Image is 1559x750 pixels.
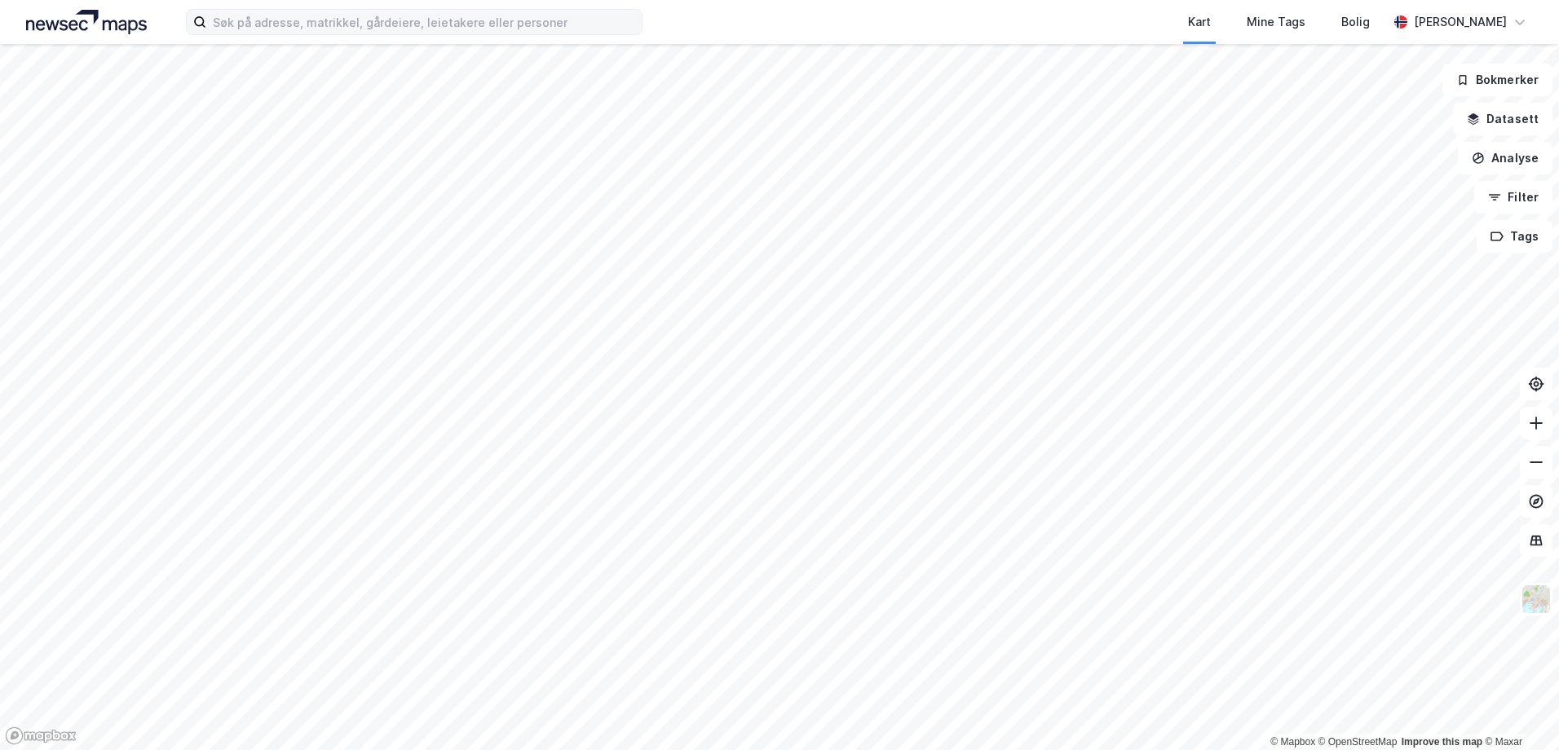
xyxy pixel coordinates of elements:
button: Datasett [1453,103,1552,135]
div: Mine Tags [1247,12,1305,32]
img: Z [1521,584,1552,615]
div: Kart [1188,12,1211,32]
button: Tags [1477,220,1552,253]
button: Filter [1474,181,1552,214]
img: logo.a4113a55bc3d86da70a041830d287a7e.svg [26,10,147,34]
a: OpenStreetMap [1318,736,1398,748]
div: [PERSON_NAME] [1414,12,1507,32]
input: Søk på adresse, matrikkel, gårdeiere, leietakere eller personer [206,10,642,34]
a: Mapbox homepage [5,726,77,745]
a: Improve this map [1402,736,1482,748]
div: Kontrollprogram for chat [1477,672,1559,750]
iframe: Chat Widget [1477,672,1559,750]
button: Bokmerker [1442,64,1552,96]
a: Mapbox [1270,736,1315,748]
div: Bolig [1341,12,1370,32]
button: Analyse [1458,142,1552,174]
